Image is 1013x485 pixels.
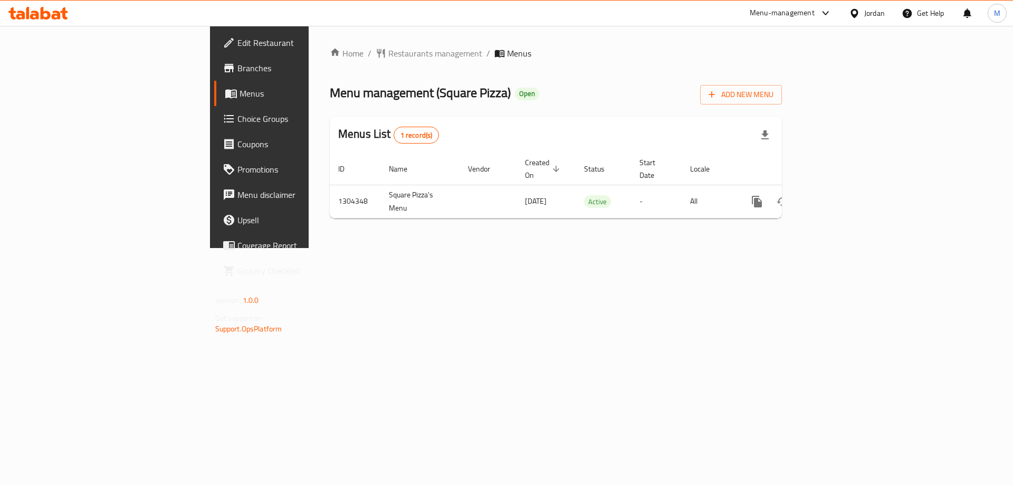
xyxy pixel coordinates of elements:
[750,7,815,20] div: Menu-management
[584,163,618,175] span: Status
[215,322,282,336] a: Support.OpsPlatform
[690,163,723,175] span: Locale
[380,185,460,218] td: Square Pizza's Menu
[388,47,482,60] span: Restaurants management
[631,185,682,218] td: -
[515,88,539,100] div: Open
[215,293,241,307] span: Version:
[515,89,539,98] span: Open
[639,156,669,182] span: Start Date
[744,189,770,214] button: more
[214,106,379,131] a: Choice Groups
[214,81,379,106] a: Menus
[338,163,358,175] span: ID
[214,258,379,283] a: Grocery Checklist
[736,153,854,185] th: Actions
[389,163,421,175] span: Name
[215,311,264,325] span: Get support on:
[237,188,371,201] span: Menu disclaimer
[682,185,736,218] td: All
[330,47,782,60] nav: breadcrumb
[214,157,379,182] a: Promotions
[237,138,371,150] span: Coupons
[486,47,490,60] li: /
[330,153,854,218] table: enhanced table
[584,195,611,208] div: Active
[376,47,482,60] a: Restaurants management
[243,293,259,307] span: 1.0.0
[237,214,371,226] span: Upsell
[214,233,379,258] a: Coverage Report
[525,194,547,208] span: [DATE]
[237,36,371,49] span: Edit Restaurant
[394,130,439,140] span: 1 record(s)
[237,62,371,74] span: Branches
[752,122,778,148] div: Export file
[240,87,371,100] span: Menus
[525,156,563,182] span: Created On
[507,47,531,60] span: Menus
[214,207,379,233] a: Upsell
[237,163,371,176] span: Promotions
[237,112,371,125] span: Choice Groups
[864,7,885,19] div: Jordan
[468,163,504,175] span: Vendor
[700,85,782,104] button: Add New Menu
[237,239,371,252] span: Coverage Report
[214,55,379,81] a: Branches
[584,196,611,208] span: Active
[394,127,439,144] div: Total records count
[237,264,371,277] span: Grocery Checklist
[330,81,511,104] span: Menu management ( Square Pizza )
[214,30,379,55] a: Edit Restaurant
[770,189,795,214] button: Change Status
[214,131,379,157] a: Coupons
[338,126,439,144] h2: Menus List
[709,88,773,101] span: Add New Menu
[994,7,1000,19] span: M
[214,182,379,207] a: Menu disclaimer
